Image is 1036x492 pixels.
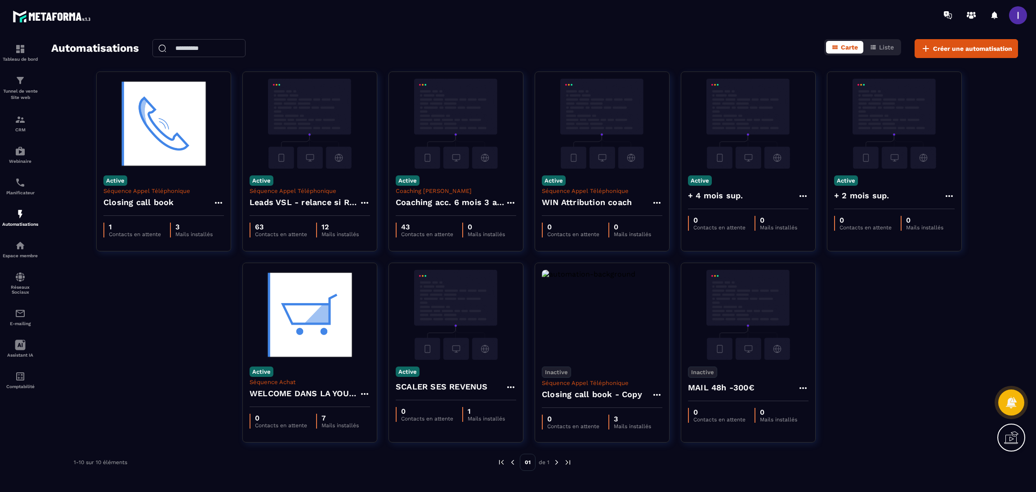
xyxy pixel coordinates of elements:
[15,371,26,382] img: accountant
[109,231,161,237] p: Contacts en attente
[509,458,517,466] img: prev
[547,423,599,429] p: Contacts en attente
[2,253,38,258] p: Espace membre
[51,39,139,58] h2: Automatisations
[401,416,453,422] p: Contacts en attente
[2,301,38,333] a: emailemailE-mailing
[614,223,651,231] p: 0
[250,387,359,400] h4: WELCOME DANS LA YOUGC ACADEMY
[915,39,1018,58] button: Créer une automatisation
[401,231,453,237] p: Contacts en attente
[15,272,26,282] img: social-network
[175,223,213,231] p: 3
[322,422,359,429] p: Mails installés
[322,223,359,231] p: 12
[250,270,370,360] img: automation-background
[13,8,94,25] img: logo
[468,416,505,422] p: Mails installés
[15,240,26,251] img: automations
[15,177,26,188] img: scheduler
[693,408,746,416] p: 0
[906,224,943,231] p: Mails installés
[15,114,26,125] img: formation
[322,414,359,422] p: 7
[688,367,717,378] p: Inactive
[688,175,712,186] p: Active
[933,44,1012,53] span: Créer une automatisation
[879,44,894,51] span: Liste
[250,79,370,169] img: automation-background
[834,189,889,202] h4: + 2 mois sup.
[2,68,38,107] a: formationformationTunnel de vente Site web
[2,321,38,326] p: E-mailing
[834,175,858,186] p: Active
[542,270,662,360] img: automation-background
[2,107,38,139] a: formationformationCRM
[250,196,359,209] h4: Leads VSL - relance si RDV non pris
[15,209,26,219] img: automations
[74,459,127,465] p: 1-10 sur 10 éléments
[15,146,26,157] img: automations
[2,159,38,164] p: Webinaire
[255,414,307,422] p: 0
[2,364,38,396] a: accountantaccountantComptabilité
[542,175,566,186] p: Active
[401,407,453,416] p: 0
[840,216,892,224] p: 0
[468,223,505,231] p: 0
[760,408,797,416] p: 0
[547,231,599,237] p: Contacts en attente
[688,381,755,394] h4: MAIL 48h -300€
[103,188,224,194] p: Séquence Appel Téléphonique
[864,41,899,54] button: Liste
[542,188,662,194] p: Séquence Appel Téléphonique
[396,367,420,377] p: Active
[15,308,26,319] img: email
[826,41,863,54] button: Carte
[15,75,26,86] img: formation
[564,458,572,466] img: next
[2,222,38,227] p: Automatisations
[255,223,307,231] p: 63
[250,379,370,385] p: Séquence Achat
[834,79,955,169] img: automation-background
[542,79,662,169] img: automation-background
[520,454,536,471] p: 01
[542,380,662,386] p: Séquence Appel Téléphonique
[2,88,38,101] p: Tunnel de vente Site web
[614,415,651,423] p: 3
[255,422,307,429] p: Contacts en attente
[542,196,632,209] h4: WIN Attribution coach
[2,57,38,62] p: Tableau de bord
[760,224,797,231] p: Mails installés
[539,459,549,466] p: de 1
[396,270,516,360] img: automation-background
[547,415,599,423] p: 0
[614,423,651,429] p: Mails installés
[553,458,561,466] img: next
[688,189,743,202] h4: + 4 mois sup.
[103,175,127,186] p: Active
[250,175,273,186] p: Active
[255,231,307,237] p: Contacts en attente
[693,216,746,224] p: 0
[2,170,38,202] a: schedulerschedulerPlanificateur
[614,231,651,237] p: Mails installés
[2,384,38,389] p: Comptabilité
[688,270,808,360] img: automation-background
[542,388,642,401] h4: Closing call book - Copy
[468,407,505,416] p: 1
[103,196,174,209] h4: Closing call book
[542,367,571,378] p: Inactive
[693,224,746,231] p: Contacts en attente
[2,202,38,233] a: automationsautomationsAutomatisations
[840,224,892,231] p: Contacts en attente
[15,44,26,54] img: formation
[396,188,516,194] p: Coaching [PERSON_NAME]
[2,37,38,68] a: formationformationTableau de bord
[2,233,38,265] a: automationsautomationsEspace membre
[2,333,38,364] a: Assistant IA
[468,231,505,237] p: Mails installés
[760,416,797,423] p: Mails installés
[396,380,488,393] h4: SCALER SES REVENUS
